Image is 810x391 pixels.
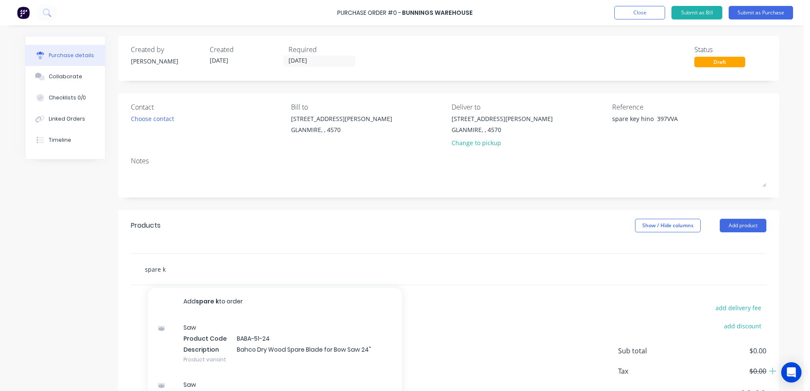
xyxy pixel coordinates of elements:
[452,102,606,112] div: Deliver to
[131,156,766,166] div: Notes
[144,261,314,278] input: Start typing to add a product...
[337,8,401,17] div: Purchase Order #0 -
[49,73,82,80] div: Collaborate
[131,102,285,112] div: Contact
[210,44,282,55] div: Created
[131,114,174,123] div: Choose contact
[49,94,86,102] div: Checklists 0/0
[25,45,105,66] button: Purchase details
[49,136,71,144] div: Timeline
[671,6,722,19] button: Submit as Bill
[17,6,30,19] img: Factory
[612,102,766,112] div: Reference
[729,6,793,19] button: Submit as Purchase
[618,366,682,376] span: Tax
[402,8,473,17] div: Bunnings Warehouse
[25,87,105,108] button: Checklists 0/0
[720,219,766,232] button: Add product
[694,44,766,55] div: Status
[148,288,402,315] button: Addspare kto order
[288,44,361,55] div: Required
[291,114,392,123] div: [STREET_ADDRESS][PERSON_NAME]
[291,125,392,134] div: GLANMIRE, , 4570
[682,366,766,376] span: $0.00
[452,125,553,134] div: GLANMIRE, , 4570
[781,362,802,383] div: Open Intercom Messenger
[719,320,766,331] button: add discount
[614,6,665,19] button: Close
[49,52,94,59] div: Purchase details
[291,102,445,112] div: Bill to
[25,129,105,151] button: Timeline
[452,114,553,123] div: [STREET_ADDRESS][PERSON_NAME]
[612,114,718,133] textarea: spare key hino 397VVA
[131,57,203,66] div: [PERSON_NAME]
[131,44,203,55] div: Created by
[635,219,701,232] button: Show / Hide columns
[618,346,682,356] span: Sub total
[131,220,161,231] div: Products
[694,57,745,67] div: Draft
[452,138,553,147] div: Change to pickup
[682,346,766,356] span: $0.00
[49,115,85,123] div: Linked Orders
[25,66,105,87] button: Collaborate
[711,302,766,313] button: add delivery fee
[25,108,105,129] button: Linked Orders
